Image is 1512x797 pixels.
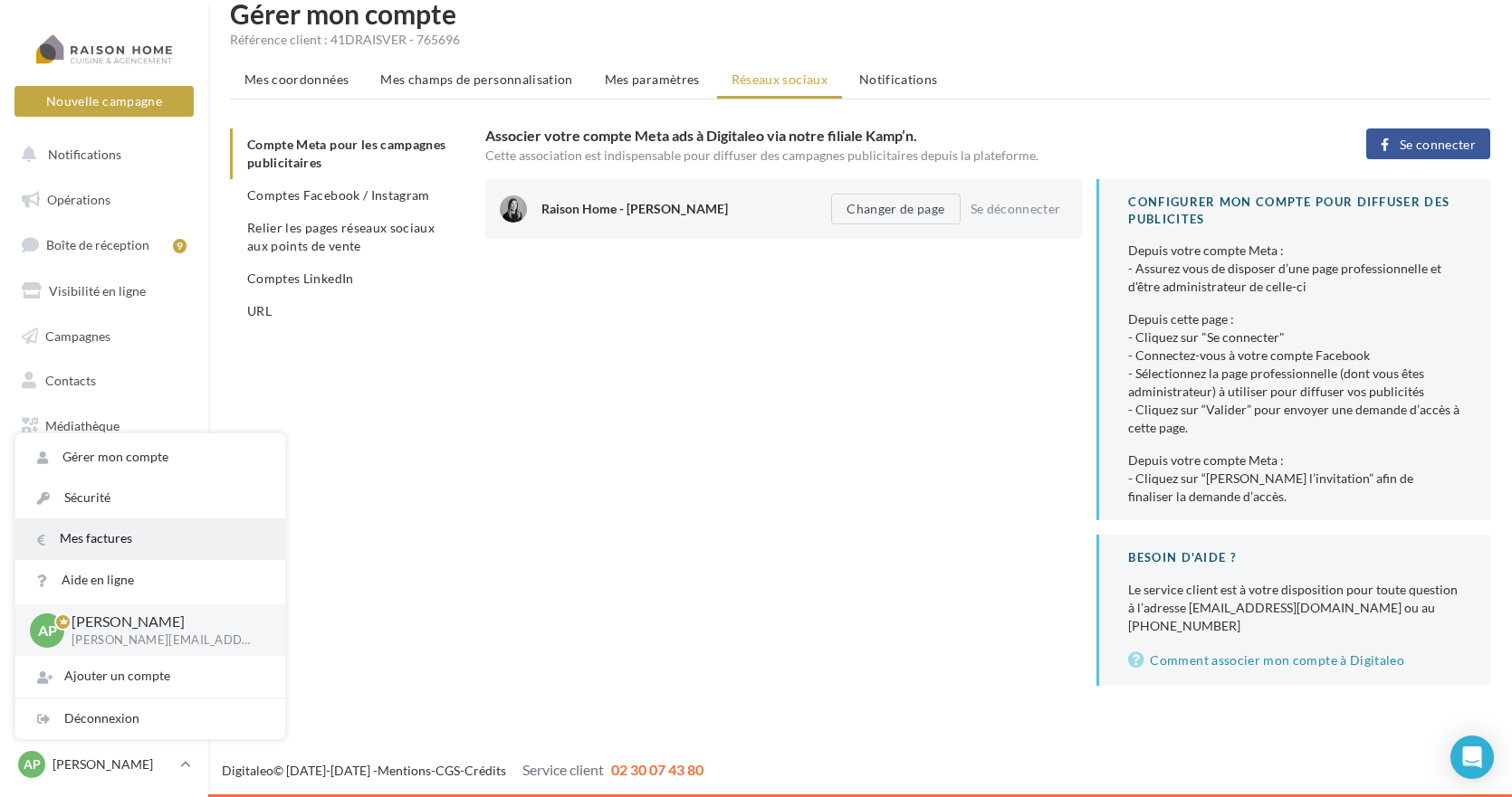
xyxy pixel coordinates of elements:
div: Le service client est à votre disposition pour toute question à l’adresse [EMAIL_ADDRESS][DOMAIN_... [1128,581,1461,635]
span: URL [247,303,272,318]
span: Campagnes [45,327,110,343]
p: [PERSON_NAME][EMAIL_ADDRESS][DOMAIN_NAME] [72,632,256,649]
a: Digitaleo [222,763,273,778]
span: Service client [522,761,604,778]
div: Raison Home - [PERSON_NAME] [541,200,792,218]
span: Mes coordonnées [244,71,349,87]
span: Notifications [48,147,121,162]
a: Gérer mon compte [15,437,285,478]
div: Référence client : 41DRAISVER - 765696 [230,31,1490,49]
span: Contacts [45,373,96,388]
a: Visibilité en ligne [11,272,197,310]
div: 9 [173,239,187,253]
div: Open Intercom Messenger [1450,735,1494,779]
span: 02 30 07 43 80 [611,761,703,778]
div: BESOIN D'AIDE ? [1128,549,1461,566]
a: Calendrier [11,452,197,490]
a: Comment associer mon compte à Digitaleo [1128,650,1461,671]
button: Se déconnecter [963,198,1068,220]
div: Déconnexion [15,698,285,739]
a: Boîte de réception9 [11,225,197,264]
a: Médiathèque [11,407,197,445]
a: CGS [435,763,460,778]
div: CONFIGURER MON COMPTE POUR DIFFUSER DES PUBLICITES [1128,194,1461,227]
button: Nouvelle campagne [14,86,194,117]
span: Relier les pages réseaux sociaux aux points de vente [247,220,435,253]
span: Mes champs de personnalisation [380,71,573,87]
button: Notifications [11,136,190,174]
span: Comptes LinkedIn [247,270,354,286]
p: [PERSON_NAME] [53,755,173,773]
div: Depuis votre compte Meta : - Assurez vous de disposer d’une page professionnelle et d'être admini... [1128,242,1461,296]
button: Changer de page [831,194,960,224]
span: Notifications [859,71,938,87]
div: Depuis votre compte Meta : - Cliquez sur “[PERSON_NAME] l’invitation” afin de finaliser la demand... [1128,451,1461,506]
a: Sécurité [15,478,285,518]
a: AP [PERSON_NAME] [14,747,194,782]
a: Campagnes [11,318,197,356]
a: Aide en ligne [15,560,285,601]
button: Se connecter [1366,128,1490,159]
span: AP [24,755,41,773]
span: Médiathèque [45,418,120,433]
span: Mes paramètres [605,71,700,87]
span: Boîte de réception [46,237,149,252]
span: Comptes Facebook / Instagram [247,187,430,203]
a: Mentions [378,763,431,778]
span: AP [38,620,57,640]
div: Cette association est indispensable pour diffuser des campagnes publicitaires depuis la plateforme. [485,147,1287,165]
span: © [DATE]-[DATE] - - - [222,763,703,778]
span: Opérations [47,192,110,207]
p: [PERSON_NAME] [72,612,256,632]
a: Contacts [11,362,197,400]
div: Ajouter un compte [15,656,285,697]
span: Se connecter [1400,138,1476,152]
a: Opérations [11,181,197,219]
h3: Associer votre compte Meta ads à Digitaleo via notre filiale Kamp’n. [485,128,1287,143]
div: Depuis cette page : - Cliquez sur "Se connecter" - Connectez-vous à votre compte Facebook - Sélec... [1128,310,1461,437]
a: Crédits [464,763,506,778]
a: Mes factures [15,518,285,559]
span: Visibilité en ligne [49,283,146,299]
